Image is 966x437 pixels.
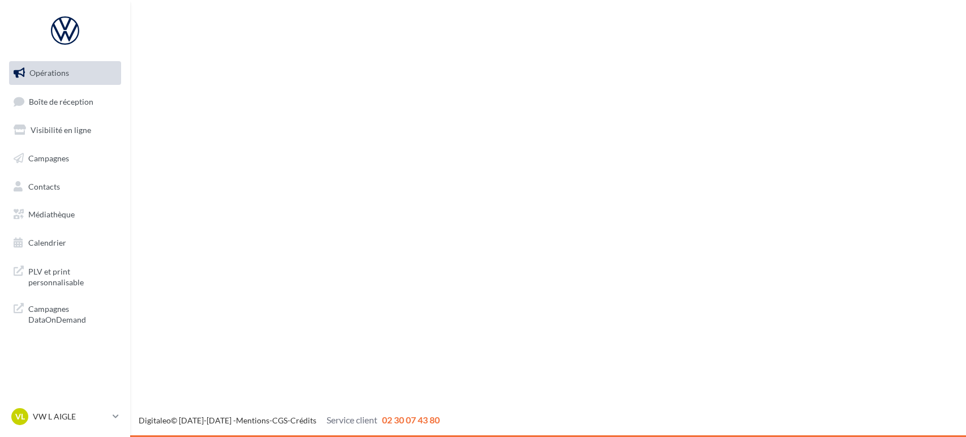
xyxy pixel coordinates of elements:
[382,414,440,425] span: 02 30 07 43 80
[7,297,123,330] a: Campagnes DataOnDemand
[7,89,123,114] a: Boîte de réception
[7,203,123,226] a: Médiathèque
[29,96,93,106] span: Boîte de réception
[28,153,69,163] span: Campagnes
[7,61,123,85] a: Opérations
[28,301,117,325] span: Campagnes DataOnDemand
[28,264,117,288] span: PLV et print personnalisable
[7,175,123,199] a: Contacts
[33,411,108,422] p: VW L AIGLE
[272,415,287,425] a: CGS
[7,118,123,142] a: Visibilité en ligne
[139,415,171,425] a: Digitaleo
[290,415,316,425] a: Crédits
[236,415,269,425] a: Mentions
[9,406,121,427] a: VL VW L AIGLE
[7,147,123,170] a: Campagnes
[28,181,60,191] span: Contacts
[28,238,66,247] span: Calendrier
[31,125,91,135] span: Visibilité en ligne
[15,411,25,422] span: VL
[29,68,69,78] span: Opérations
[139,415,440,425] span: © [DATE]-[DATE] - - -
[327,414,377,425] span: Service client
[7,259,123,293] a: PLV et print personnalisable
[28,209,75,219] span: Médiathèque
[7,231,123,255] a: Calendrier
